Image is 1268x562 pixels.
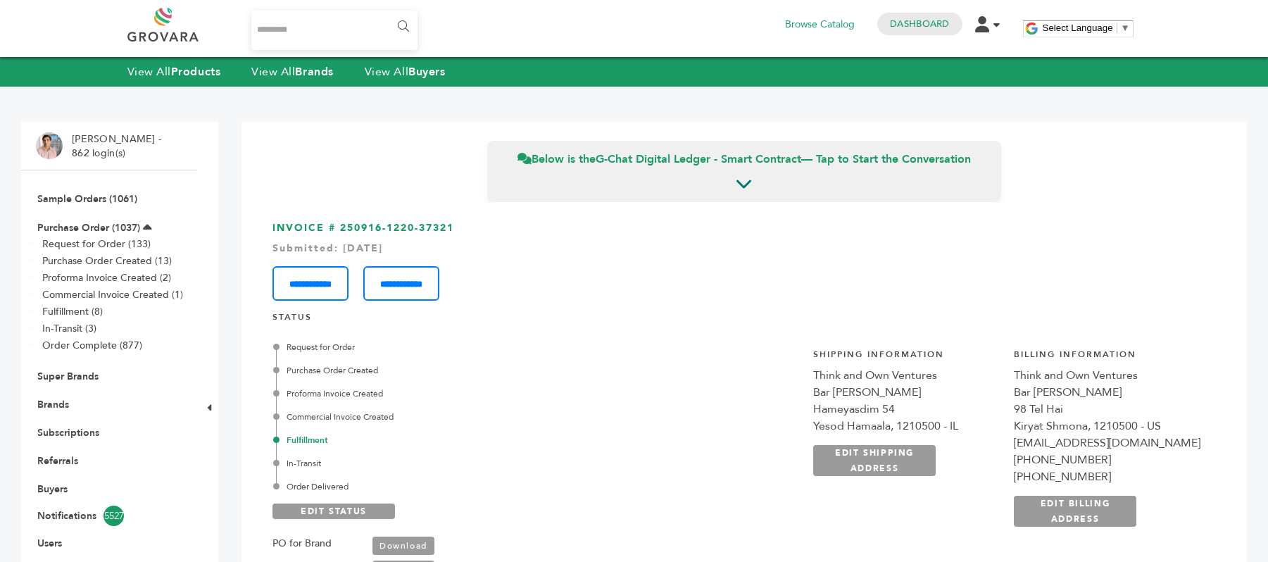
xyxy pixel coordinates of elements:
div: Bar [PERSON_NAME] [1014,384,1200,401]
div: Purchase Order Created [276,364,603,377]
a: Download [372,537,434,555]
h4: Billing Information [1014,349,1200,368]
a: In-Transit (3) [42,322,96,335]
h4: Shipping Information [813,349,1000,368]
div: Request for Order [276,341,603,354]
a: Purchase Order (1037) [37,221,140,235]
a: Dashboard [890,18,949,30]
h3: INVOICE # 250916-1220-37321 [272,221,1216,301]
strong: G-Chat Digital Ledger - Smart Contract [596,151,801,167]
a: Commercial Invoice Created (1) [42,288,183,301]
a: View AllBuyers [365,64,446,80]
span: Select Language [1043,23,1113,33]
label: PO for Brand [272,535,332,552]
strong: Brands [295,64,333,80]
a: View AllProducts [127,64,221,80]
a: EDIT BILLING ADDRESS [1014,496,1136,527]
div: Yesod Hamaala, 1210500 - IL [813,418,1000,435]
a: Purchase Order Created (13) [42,254,172,268]
a: Browse Catalog [785,17,855,32]
a: Buyers [37,482,68,496]
div: [PHONE_NUMBER] [1014,468,1200,485]
span: 5527 [103,506,124,526]
a: Select Language​ [1043,23,1130,33]
div: [EMAIL_ADDRESS][DOMAIN_NAME] [1014,435,1200,451]
div: Submitted: [DATE] [272,242,1216,256]
div: Commercial Invoice Created [276,411,603,423]
div: Kiryat Shmona, 1210500 - US [1014,418,1200,435]
a: Sample Orders (1061) [37,192,137,206]
a: Notifications5527 [37,506,181,526]
a: EDIT STATUS [272,504,395,519]
a: Super Brands [37,370,99,383]
div: 98 Tel Hai [1014,401,1200,418]
li: [PERSON_NAME] - 862 login(s) [72,132,165,160]
input: Search... [251,11,418,50]
div: Proforma Invoice Created [276,387,603,400]
a: Referrals [37,454,78,468]
div: Think and Own Ventures [813,367,1000,384]
h4: STATUS [272,311,1216,330]
div: Fulfillment [276,434,603,447]
div: Hameyasdim 54 [813,401,1000,418]
a: View AllBrands [251,64,334,80]
div: [PHONE_NUMBER] [1014,451,1200,468]
a: Proforma Invoice Created (2) [42,271,171,285]
a: Brands [37,398,69,411]
a: EDIT SHIPPING ADDRESS [813,445,936,476]
a: Request for Order (133) [42,237,151,251]
span: Below is the — Tap to Start the Conversation [517,151,971,167]
a: Subscriptions [37,426,99,439]
div: In-Transit [276,457,603,470]
div: Order Delivered [276,480,603,493]
strong: Buyers [408,64,445,80]
a: Fulfillment (8) [42,305,103,318]
span: ▼ [1121,23,1130,33]
a: Order Complete (877) [42,339,142,352]
a: Users [37,537,62,550]
div: Bar [PERSON_NAME] [813,384,1000,401]
div: Think and Own Ventures [1014,367,1200,384]
strong: Products [171,64,220,80]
